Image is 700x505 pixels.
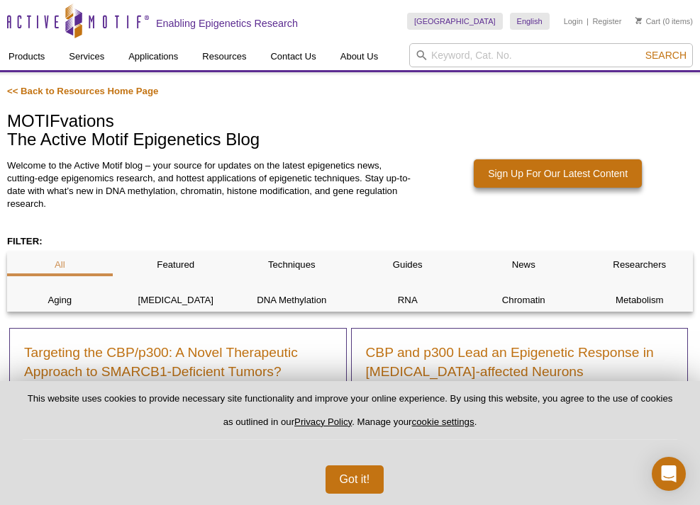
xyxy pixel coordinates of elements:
p: Chromatin [471,294,577,307]
a: Applications [120,43,187,70]
li: | [587,13,589,30]
button: cookie settings [412,416,474,427]
a: Services [60,43,113,70]
a: << Back to Resources Home Page [7,86,158,96]
div: Open Intercom Messenger [652,457,686,491]
a: Privacy Policy [294,416,352,427]
button: Got it! [326,465,384,494]
p: Metabolism [587,294,693,307]
strong: FILTER: [7,236,43,246]
p: Techniques [239,259,345,271]
input: Keyword, Cat. No. [409,43,693,67]
p: DNA Methylation [239,294,345,307]
a: Targeting the CBP/p300: A Novel Therapeutic Approach to SMARCB1-Deficient Tumors? [24,343,332,381]
h2: Enabling Epigenetics Research [156,17,298,30]
a: Cart [635,16,660,26]
a: CBP and p300 Lead an Epigenetic Response in [MEDICAL_DATA]-affected Neurons [366,343,674,381]
a: [GEOGRAPHIC_DATA] [407,13,503,30]
p: News [471,259,577,271]
span: Search [645,50,687,61]
p: Welcome to the Active Motif blog – your source for updates on the latest epigenetics news, cuttin... [7,159,412,210]
a: English [510,13,550,30]
p: Featured [123,259,229,271]
a: Sign Up For Our Latest Content [474,159,642,188]
p: [MEDICAL_DATA] [123,294,229,307]
p: Guides [355,259,461,271]
p: All [7,259,113,271]
button: Search [641,49,691,62]
li: (0 items) [635,13,693,30]
a: Contact Us [262,43,324,70]
p: This website uses cookies to provide necessary site functionality and improve your online experie... [23,392,677,440]
p: Aging [7,294,113,307]
p: Researchers [587,259,693,271]
p: RNA [355,294,461,307]
h1: MOTIFvations The Active Motif Epigenetics Blog [7,112,693,151]
a: Register [592,16,621,26]
img: Your Cart [635,17,642,24]
a: Resources [194,43,255,70]
a: About Us [332,43,387,70]
a: Login [564,16,583,26]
